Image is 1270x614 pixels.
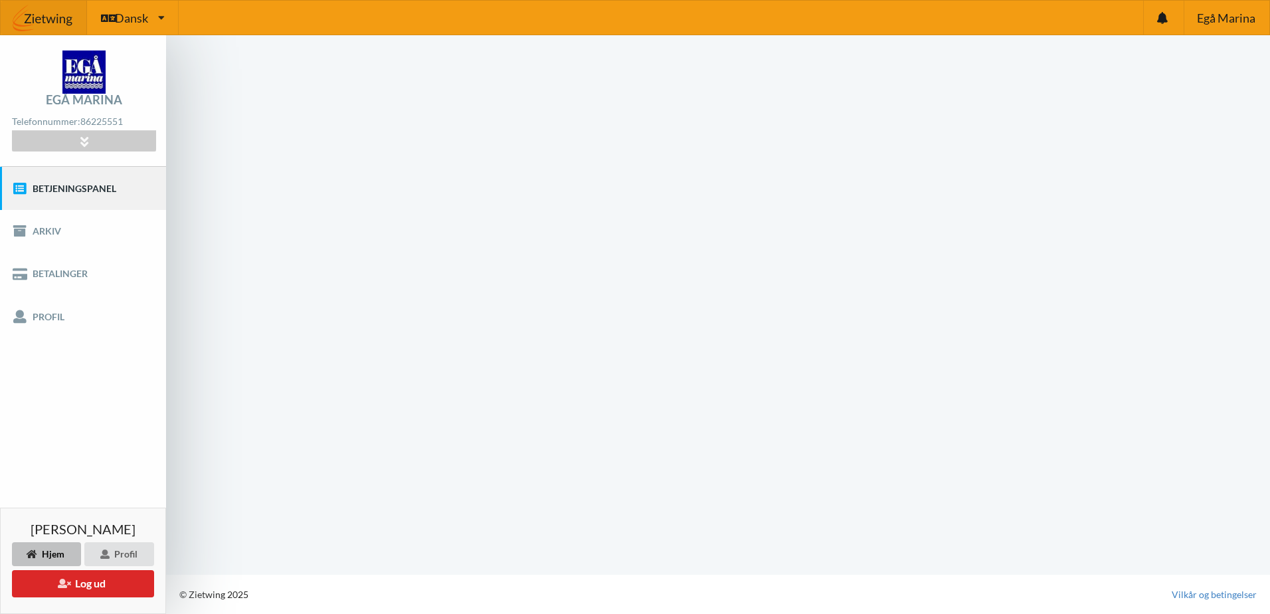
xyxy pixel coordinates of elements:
[80,116,123,127] strong: 86225551
[1197,12,1255,24] span: Egå Marina
[84,542,154,566] div: Profil
[1172,588,1257,601] a: Vilkår og betingelser
[62,51,106,94] img: logo
[12,113,155,131] div: Telefonnummer:
[12,542,81,566] div: Hjem
[12,570,154,597] button: Log ud
[31,522,136,536] span: [PERSON_NAME]
[115,12,148,24] span: Dansk
[46,94,122,106] div: Egå Marina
